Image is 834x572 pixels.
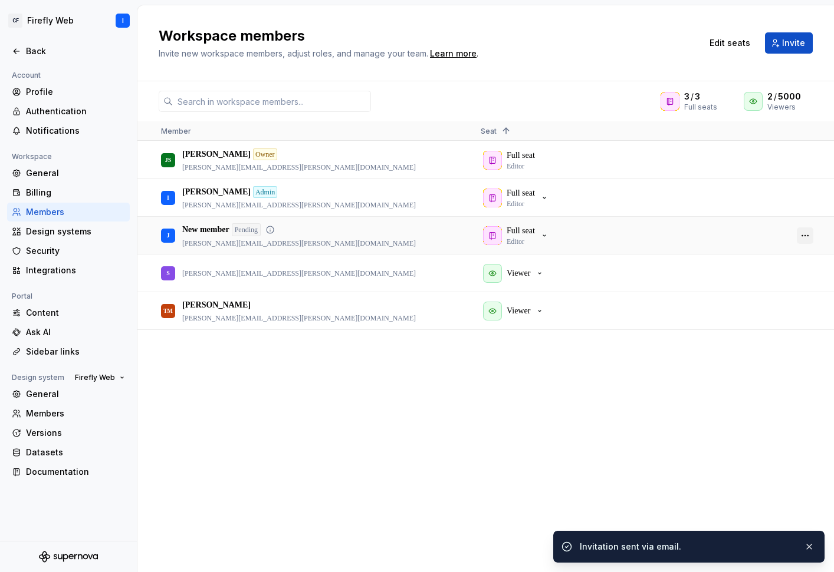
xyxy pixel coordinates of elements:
[507,187,535,199] p: Full seat
[7,183,130,202] a: Billing
[778,91,801,103] span: 5000
[7,203,130,221] a: Members
[767,103,813,112] div: Viewers
[75,373,115,382] span: Firefly Web
[182,163,416,172] p: [PERSON_NAME][EMAIL_ADDRESS][PERSON_NAME][DOMAIN_NAME]
[507,225,535,237] p: Full seat
[7,385,130,404] a: General
[7,102,130,121] a: Authentication
[767,91,813,103] div: /
[173,91,371,112] input: Search in workspace members...
[39,551,98,563] svg: Supernova Logo
[182,299,251,311] p: [PERSON_NAME]
[7,121,130,140] a: Notifications
[166,262,170,285] div: S
[7,342,130,361] a: Sidebar links
[253,148,277,160] div: Owner
[26,245,125,257] div: Security
[507,267,530,279] p: Viewer
[161,127,191,135] span: Member
[26,226,125,237] div: Design systems
[580,541,794,553] div: Invitation sent via email.
[182,148,251,160] p: [PERSON_NAME]
[684,91,717,103] div: /
[26,45,125,57] div: Back
[182,186,251,198] p: [PERSON_NAME]
[765,32,813,54] button: Invite
[27,15,74,27] div: Firefly Web
[26,466,125,478] div: Documentation
[159,27,688,45] h2: Workspace members
[430,48,477,59] a: Learn more
[7,404,130,423] a: Members
[481,262,549,285] button: Viewer
[7,42,130,61] a: Back
[167,224,170,247] div: J
[26,307,125,319] div: Content
[26,408,125,419] div: Members
[26,187,125,199] div: Billing
[232,223,261,236] div: Pending
[684,91,689,103] span: 3
[695,91,700,103] span: 3
[182,224,229,236] p: New member
[182,269,416,278] p: [PERSON_NAME][EMAIL_ADDRESS][PERSON_NAME][DOMAIN_NAME]
[710,37,750,49] span: Edit seats
[26,346,125,358] div: Sidebar links
[26,105,125,117] div: Authentication
[165,148,172,171] div: JS
[7,462,130,481] a: Documentation
[26,388,125,400] div: General
[26,326,125,338] div: Ask AI
[7,242,130,260] a: Security
[163,299,173,322] div: TM
[7,289,37,303] div: Portal
[7,222,130,241] a: Design systems
[767,91,773,103] span: 2
[7,261,130,280] a: Integrations
[507,237,524,246] p: Editor
[26,125,125,137] div: Notifications
[26,447,125,458] div: Datasets
[182,313,416,323] p: [PERSON_NAME][EMAIL_ADDRESS][PERSON_NAME][DOMAIN_NAME]
[507,305,530,317] p: Viewer
[8,14,22,28] div: CF
[782,37,805,49] span: Invite
[2,8,134,34] button: CFFirefly WebI
[7,371,69,385] div: Design system
[7,424,130,442] a: Versions
[481,299,549,323] button: Viewer
[7,323,130,342] a: Ask AI
[182,200,416,210] p: [PERSON_NAME][EMAIL_ADDRESS][PERSON_NAME][DOMAIN_NAME]
[26,167,125,179] div: General
[481,186,554,210] button: Full seatEditor
[7,164,130,183] a: General
[481,127,497,135] span: Seat
[7,68,45,82] div: Account
[507,199,524,209] p: Editor
[26,86,125,98] div: Profile
[7,82,130,101] a: Profile
[159,48,428,58] span: Invite new workspace members, adjust roles, and manage your team.
[7,303,130,322] a: Content
[26,427,125,439] div: Versions
[26,264,125,276] div: Integrations
[684,103,717,112] div: Full seats
[253,186,277,198] div: Admin
[481,224,554,247] button: Full seatEditor
[7,150,57,164] div: Workspace
[167,186,169,209] div: I
[428,49,478,58] span: .
[7,443,130,462] a: Datasets
[182,239,416,248] p: [PERSON_NAME][EMAIL_ADDRESS][PERSON_NAME][DOMAIN_NAME]
[702,32,758,54] button: Edit seats
[122,16,124,25] div: I
[26,206,125,218] div: Members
